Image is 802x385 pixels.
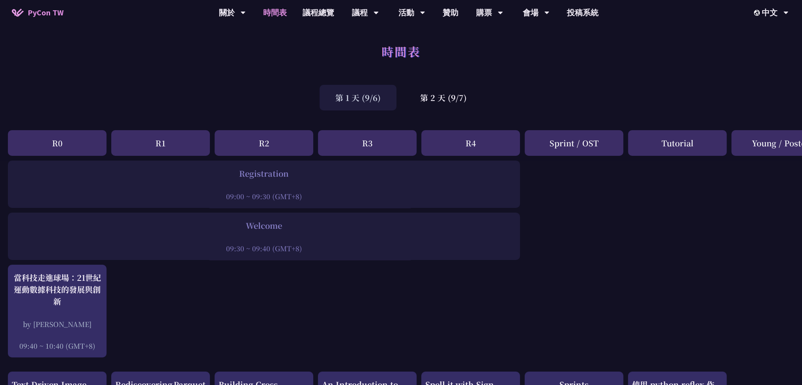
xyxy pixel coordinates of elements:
[525,130,623,156] div: Sprint / OST
[404,85,482,110] div: 第 2 天 (9/7)
[12,341,103,351] div: 09:40 ~ 10:40 (GMT+8)
[8,130,107,156] div: R0
[12,272,103,307] div: 當科技走進球場：21世紀運動數據科技的發展與創新
[28,7,64,19] span: PyCon TW
[4,3,71,22] a: PyCon TW
[421,130,520,156] div: R4
[754,10,762,16] img: Locale Icon
[381,39,421,63] h1: 時間表
[318,130,417,156] div: R3
[215,130,313,156] div: R2
[628,130,727,156] div: Tutorial
[111,130,210,156] div: R1
[12,191,516,201] div: 09:00 ~ 09:30 (GMT+8)
[12,319,103,329] div: by [PERSON_NAME]
[12,168,516,179] div: Registration
[320,85,396,110] div: 第 1 天 (9/6)
[12,243,516,253] div: 09:30 ~ 09:40 (GMT+8)
[12,220,516,232] div: Welcome
[12,9,24,17] img: Home icon of PyCon TW 2025
[12,272,103,351] a: 當科技走進球場：21世紀運動數據科技的發展與創新 by [PERSON_NAME] 09:40 ~ 10:40 (GMT+8)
